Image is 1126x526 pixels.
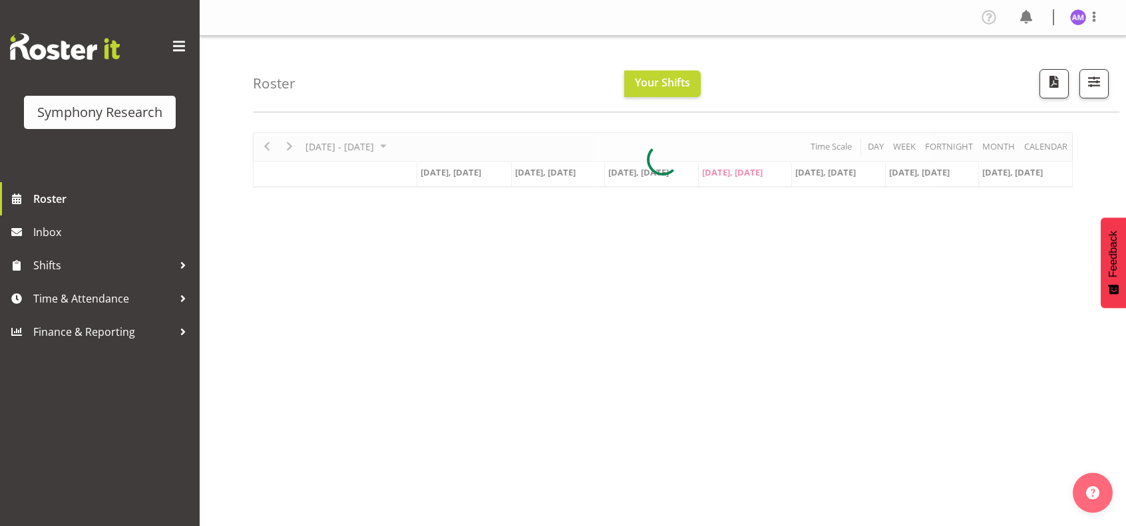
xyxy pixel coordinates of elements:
[635,75,690,90] span: Your Shifts
[33,289,173,309] span: Time & Attendance
[33,222,193,242] span: Inbox
[33,255,173,275] span: Shifts
[1101,217,1126,308] button: Feedback - Show survey
[37,102,162,122] div: Symphony Research
[1070,9,1086,25] img: amal-makan1835.jpg
[624,70,701,97] button: Your Shifts
[1107,231,1119,277] span: Feedback
[33,189,193,209] span: Roster
[1079,69,1109,98] button: Filter Shifts
[253,76,295,91] h4: Roster
[1039,69,1069,98] button: Download a PDF of the roster according to the set date range.
[33,322,173,342] span: Finance & Reporting
[1086,486,1099,499] img: help-xxl-2.png
[10,33,120,60] img: Rosterit website logo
